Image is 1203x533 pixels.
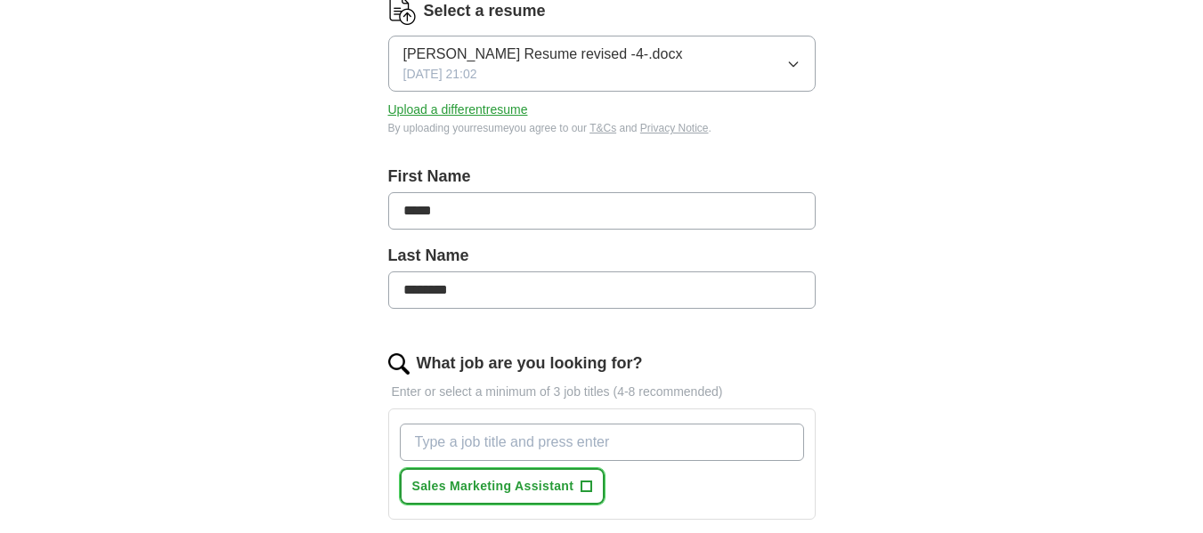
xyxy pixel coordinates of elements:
[403,65,477,84] span: [DATE] 21:02
[388,383,816,401] p: Enter or select a minimum of 3 job titles (4-8 recommended)
[388,244,816,268] label: Last Name
[388,353,410,375] img: search.png
[589,122,616,134] a: T&Cs
[400,468,606,505] button: Sales Marketing Assistant
[388,165,816,189] label: First Name
[403,44,683,65] span: [PERSON_NAME] Resume revised -4-.docx
[417,351,643,376] label: What job are you looking for?
[412,477,574,496] span: Sales Marketing Assistant
[388,36,816,92] button: [PERSON_NAME] Resume revised -4-.docx[DATE] 21:02
[388,120,816,136] div: By uploading your resume you agree to our and .
[388,101,528,119] button: Upload a differentresume
[640,122,709,134] a: Privacy Notice
[400,424,804,461] input: Type a job title and press enter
